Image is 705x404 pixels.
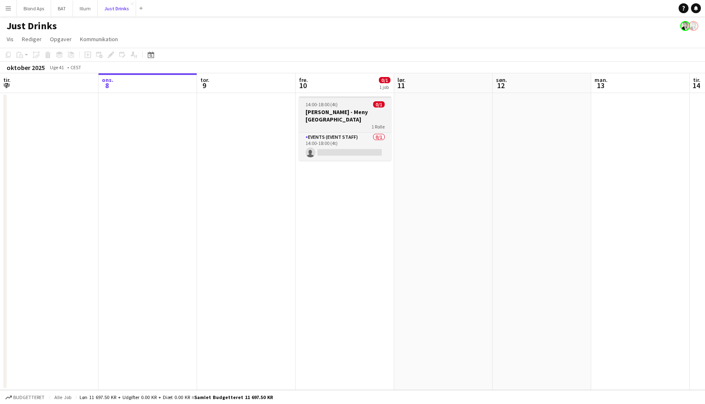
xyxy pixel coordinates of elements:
span: 11 [396,81,406,90]
span: 0/1 [373,101,385,107]
a: Vis [3,34,17,44]
app-card-role: Events (Event Staff)0/114:00-18:00 (4t) [299,133,391,161]
a: Rediger [19,34,45,44]
span: Samlet budgetteret 11 697.50 KR [194,394,273,400]
span: Vis [7,35,14,43]
h1: Just Drinks [7,20,57,32]
span: Kommunikation [80,35,118,43]
span: tor. [200,76,209,84]
div: Løn 11 697.50 KR + Udgifter 0.00 KR + Diæt 0.00 KR = [80,394,273,400]
button: Budgetteret [4,393,46,402]
div: oktober 2025 [7,63,45,72]
span: 14 [692,81,700,90]
span: 8 [101,81,113,90]
span: 13 [593,81,608,90]
span: 12 [495,81,507,90]
a: Opgaver [47,34,75,44]
button: Blond Aps [17,0,51,16]
app-job-card: 14:00-18:00 (4t)0/1[PERSON_NAME] - Meny [GEOGRAPHIC_DATA]1 RolleEvents (Event Staff)0/114:00-18:0... [299,96,391,161]
span: Opgaver [50,35,72,43]
a: Kommunikation [77,34,121,44]
div: 1 job [379,84,390,90]
app-user-avatar: Kersti Bøgebjerg [680,21,690,31]
span: Uge 41 [47,64,67,70]
span: 0/1 [379,77,390,83]
span: tir. [3,76,11,84]
span: 7 [2,81,11,90]
span: søn. [496,76,507,84]
span: Budgetteret [13,395,45,400]
div: CEST [70,64,81,70]
span: Rediger [22,35,42,43]
span: 9 [199,81,209,90]
span: Alle job [53,394,73,400]
span: fre. [299,76,308,84]
span: 1 Rolle [371,124,385,130]
span: lør. [397,76,406,84]
button: BAT [51,0,73,16]
h3: [PERSON_NAME] - Meny [GEOGRAPHIC_DATA] [299,108,391,123]
span: 10 [298,81,308,90]
span: tir. [693,76,700,84]
span: man. [595,76,608,84]
button: Illum [73,0,98,16]
app-user-avatar: Kersti Bøgebjerg [689,21,698,31]
span: ons. [102,76,113,84]
button: Just Drinks [98,0,136,16]
span: 14:00-18:00 (4t) [305,101,338,107]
